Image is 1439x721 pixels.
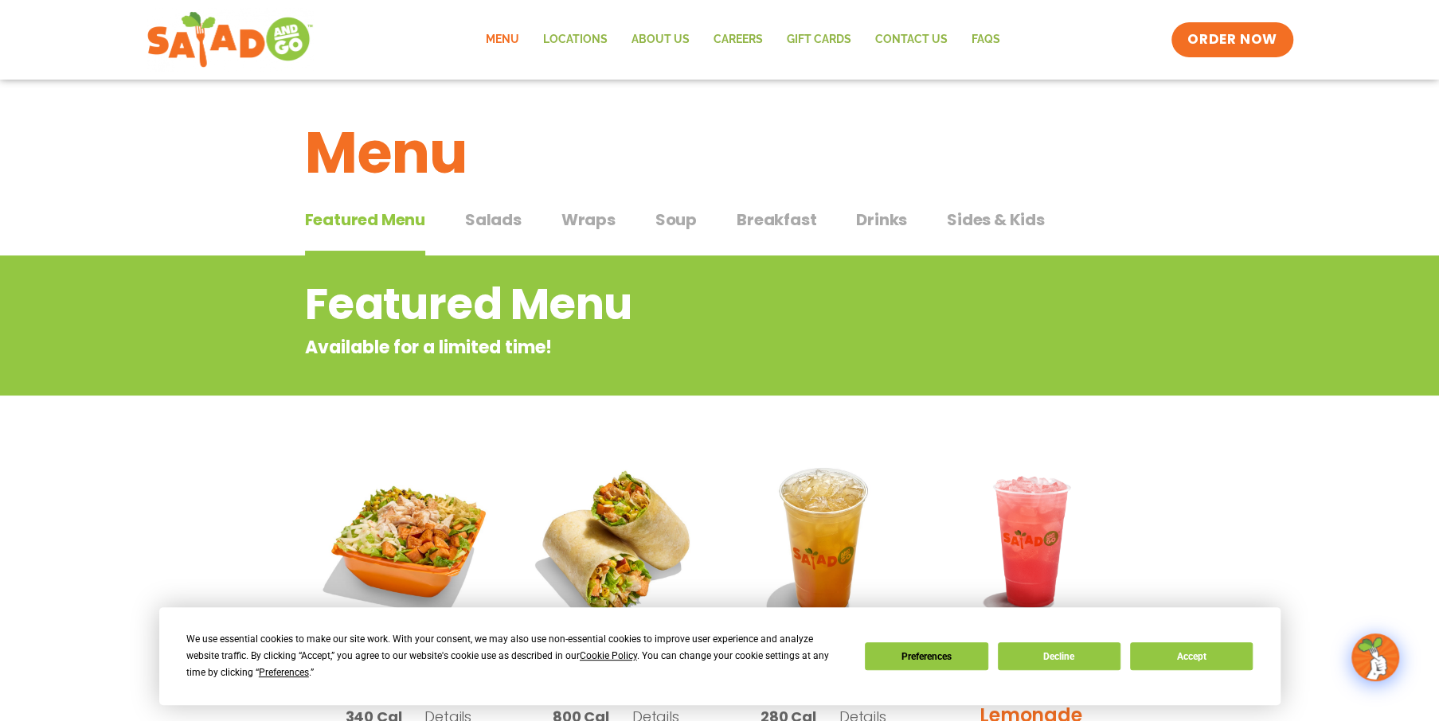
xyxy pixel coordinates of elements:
button: Preferences [865,642,987,670]
nav: Menu [474,21,1012,58]
span: Breakfast [737,208,816,232]
p: Available for a limited time! [305,334,1007,360]
span: ORDER NOW [1187,30,1277,49]
a: Contact Us [863,21,960,58]
img: wpChatIcon [1353,635,1398,680]
a: Menu [474,21,531,58]
span: Sides & Kids [947,208,1045,232]
img: Product photo for Southwest Harvest Wrap [524,450,708,633]
button: Accept [1130,642,1253,670]
span: Cookie Policy [580,650,637,661]
span: Featured Menu [305,208,425,232]
img: new-SAG-logo-768×292 [147,8,315,72]
a: About Us [620,21,702,58]
a: Careers [702,21,775,58]
span: Drinks [856,208,907,232]
div: We use essential cookies to make our site work. With your consent, we may also use non-essential ... [186,631,846,681]
div: Cookie Consent Prompt [159,607,1281,705]
img: Product photo for Blackberry Bramble Lemonade [939,450,1123,633]
span: Preferences [259,667,309,678]
h2: Featured Menu [305,272,1007,337]
a: GIFT CARDS [775,21,863,58]
a: Locations [531,21,620,58]
span: Soup [655,208,697,232]
div: Tabbed content [305,202,1135,256]
img: Product photo for Southwest Harvest Salad [317,450,501,633]
a: ORDER NOW [1171,22,1292,57]
a: FAQs [960,21,1012,58]
span: Wraps [561,208,616,232]
h1: Menu [305,110,1135,196]
button: Decline [998,642,1120,670]
img: Product photo for Apple Cider Lemonade [732,450,916,633]
span: Salads [465,208,522,232]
